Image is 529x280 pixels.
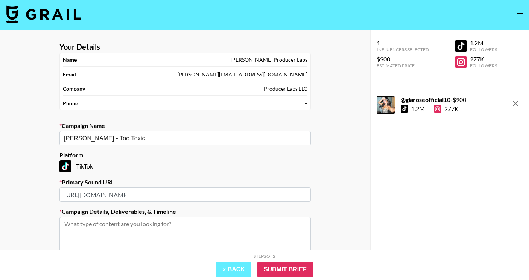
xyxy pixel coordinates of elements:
button: open drawer [512,8,527,23]
div: – [304,100,307,107]
div: Influencers Selected [377,47,429,52]
div: - $ 900 [401,96,466,103]
input: https://www.tiktok.com/music/Old-Town-Road-6683330941219244813 [59,187,311,202]
div: Followers [470,47,497,52]
input: Submit Brief [257,262,313,277]
img: Grail Talent [6,5,81,23]
strong: Email [63,71,76,78]
label: Campaign Details, Deliverables, & Timeline [59,208,311,215]
strong: Company [63,85,85,92]
div: $900 [377,55,429,63]
button: « Back [216,262,251,277]
div: Step 2 of 2 [254,253,275,259]
strong: Your Details [59,42,100,52]
label: Platform [59,151,311,159]
div: Followers [470,63,497,68]
div: 277K [470,55,497,63]
div: [PERSON_NAME] Producer Labs [231,56,307,63]
div: 1.2M [411,105,425,113]
div: TikTok [59,160,311,172]
strong: Name [63,56,77,63]
div: Producer Labs LLC [264,85,307,92]
strong: Phone [63,100,78,107]
div: 277K [434,105,459,113]
label: Primary Sound URL [59,178,311,186]
img: TikTok [59,160,71,172]
input: Old Town Road - Lil Nas X + Billy Ray Cyrus [64,134,296,143]
div: 1.2M [470,39,497,47]
div: Estimated Price [377,63,429,68]
strong: @ giaroseofficial10 [401,96,450,103]
button: remove [508,96,523,111]
div: 1 [377,39,429,47]
div: [PERSON_NAME][EMAIL_ADDRESS][DOMAIN_NAME] [177,71,307,78]
label: Campaign Name [59,122,311,129]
